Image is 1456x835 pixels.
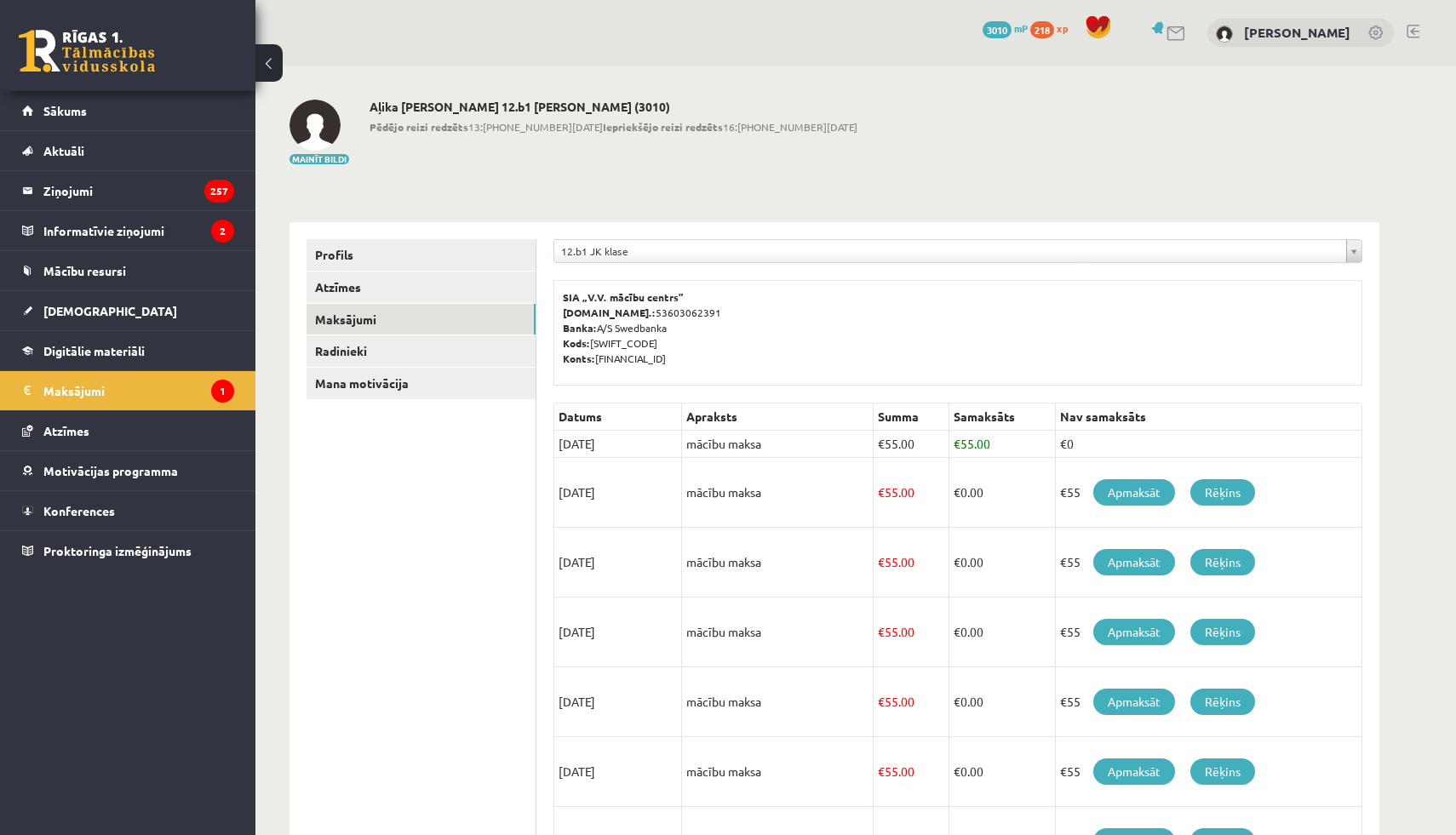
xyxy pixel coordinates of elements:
a: Rēķins [1190,619,1255,645]
a: Atzīmes [307,272,536,303]
td: €55 [1055,458,1361,528]
td: 55.00 [874,458,949,528]
span: € [954,484,960,500]
td: €55 [1055,528,1361,598]
td: €55 [1055,737,1361,807]
td: mācību maksa [682,667,874,737]
span: € [878,554,885,569]
a: Proktoringa izmēģinājums [22,531,234,570]
a: Atzīmes [22,411,234,450]
b: SIA „V.V. mācību centrs” [563,290,685,304]
b: Banka: [563,321,597,335]
td: 55.00 [874,737,949,807]
th: Samaksāts [949,403,1055,431]
a: Sākums [22,91,234,130]
span: 218 [1030,21,1054,38]
a: Apmaksāt [1093,479,1175,506]
a: Apmaksāt [1093,758,1175,785]
td: mācību maksa [682,598,874,667]
span: Mācību resursi [43,263,126,278]
span: € [954,436,960,451]
h2: Aļika [PERSON_NAME] 12.b1 [PERSON_NAME] (3010) [370,100,857,114]
a: Apmaksāt [1093,619,1175,645]
td: 0.00 [949,458,1055,528]
th: Nav samaksāts [1055,403,1361,431]
span: € [878,764,885,779]
span: mP [1014,21,1028,35]
span: € [954,694,960,709]
a: Rēķins [1190,758,1255,785]
b: Pēdējo reizi redzēts [370,120,468,134]
td: 55.00 [949,431,1055,458]
a: Motivācijas programma [22,451,234,490]
img: Aļika Milena Gusarenko [1216,26,1233,43]
td: mācību maksa [682,431,874,458]
span: € [878,484,885,500]
span: € [878,694,885,709]
span: € [878,436,885,451]
legend: Ziņojumi [43,171,234,210]
td: [DATE] [554,458,682,528]
td: [DATE] [554,737,682,807]
td: 55.00 [874,431,949,458]
td: €55 [1055,667,1361,737]
a: Konferences [22,491,234,530]
a: Rēķins [1190,689,1255,715]
a: Digitālie materiāli [22,331,234,370]
td: €55 [1055,598,1361,667]
span: Motivācijas programma [43,463,178,478]
th: Datums [554,403,682,431]
td: 55.00 [874,528,949,598]
td: [DATE] [554,528,682,598]
td: [DATE] [554,431,682,458]
td: 55.00 [874,667,949,737]
td: [DATE] [554,598,682,667]
td: 0.00 [949,528,1055,598]
span: xp [1057,21,1068,35]
a: Aktuāli [22,131,234,170]
td: mācību maksa [682,737,874,807]
span: Sākums [43,103,87,118]
a: 218 xp [1030,21,1076,35]
button: Mainīt bildi [289,154,349,164]
a: Maksājumi1 [22,371,234,410]
a: [DEMOGRAPHIC_DATA] [22,291,234,330]
td: 0.00 [949,737,1055,807]
th: Summa [874,403,949,431]
a: Mācību resursi [22,251,234,290]
span: 12.b1 JK klase [561,240,1339,262]
span: € [954,624,960,639]
span: Aktuāli [43,143,84,158]
span: € [954,554,960,569]
b: Konts: [563,352,595,365]
span: Proktoringa izmēģinājums [43,543,192,558]
td: mācību maksa [682,528,874,598]
a: Apmaksāt [1093,689,1175,715]
i: 1 [211,380,234,403]
span: [DEMOGRAPHIC_DATA] [43,303,177,318]
td: 55.00 [874,598,949,667]
span: Atzīmes [43,423,89,438]
span: Digitālie materiāli [43,343,145,358]
a: Apmaksāt [1093,549,1175,575]
a: Rēķins [1190,479,1255,506]
td: 0.00 [949,667,1055,737]
img: Aļika Milena Gusarenko [289,100,341,151]
a: [PERSON_NAME] [1244,24,1350,41]
i: 257 [204,180,234,203]
span: 13:[PHONE_NUMBER][DATE] 16:[PHONE_NUMBER][DATE] [370,119,857,134]
b: Iepriekšējo reizi redzēts [603,120,723,134]
td: mācību maksa [682,458,874,528]
a: 3010 mP [983,21,1028,35]
p: 53603062391 A/S Swedbanka [SWIFT_CODE] [FINANCIAL_ID] [563,289,1353,366]
span: € [878,624,885,639]
td: [DATE] [554,667,682,737]
td: 0.00 [949,598,1055,667]
th: Apraksts [682,403,874,431]
legend: Maksājumi [43,371,234,410]
b: Kods: [563,336,590,350]
span: Konferences [43,503,115,518]
a: Rīgas 1. Tālmācības vidusskola [19,30,155,72]
i: 2 [211,220,234,243]
b: [DOMAIN_NAME].: [563,306,656,319]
